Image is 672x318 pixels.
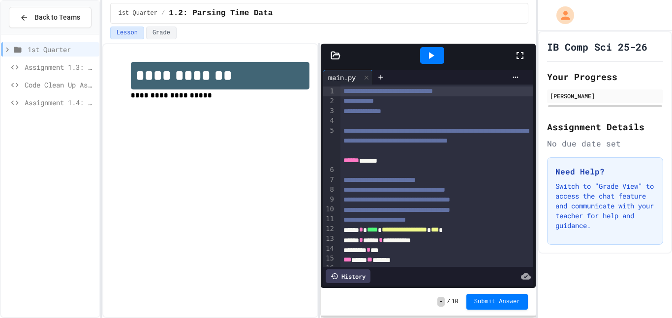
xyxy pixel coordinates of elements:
[555,181,655,231] p: Switch to "Grade View" to access the chat feature and communicate with your teacher for help and ...
[547,138,663,149] div: No due date set
[323,87,336,96] div: 1
[323,185,336,195] div: 8
[323,254,336,263] div: 15
[323,224,336,234] div: 12
[323,195,336,204] div: 9
[9,7,92,28] button: Back to Teams
[323,106,336,116] div: 3
[323,244,336,254] div: 14
[323,72,361,83] div: main.py
[119,9,157,17] span: 1st Quarter
[451,298,458,306] span: 10
[555,166,655,177] h3: Need Help?
[28,44,95,55] span: 1st Quarter
[547,70,663,84] h2: Your Progress
[323,214,336,224] div: 11
[631,279,662,308] iframe: chat widget
[34,12,80,23] span: Back to Teams
[323,96,336,106] div: 2
[323,165,336,175] div: 6
[547,120,663,134] h2: Assignment Details
[25,80,95,90] span: Code Clean Up Assignment
[546,4,577,27] div: My Account
[474,298,520,306] span: Submit Answer
[146,27,177,39] button: Grade
[25,62,95,72] span: Assignment 1.3: Longitude and Latitude Data
[323,204,336,214] div: 10
[323,175,336,185] div: 7
[323,70,373,85] div: main.py
[323,116,336,126] div: 4
[590,236,662,278] iframe: chat widget
[547,40,647,54] h1: IB Comp Sci 25-26
[25,97,95,108] span: Assignment 1.4: Reading and Parsing Data
[161,9,165,17] span: /
[447,298,450,306] span: /
[323,263,336,273] div: 16
[169,7,273,19] span: 1.2: Parsing Time Data
[323,126,336,165] div: 5
[466,294,528,310] button: Submit Answer
[110,27,144,39] button: Lesson
[323,234,336,244] div: 13
[437,297,445,307] span: -
[326,269,370,283] div: History
[550,91,660,100] div: [PERSON_NAME]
